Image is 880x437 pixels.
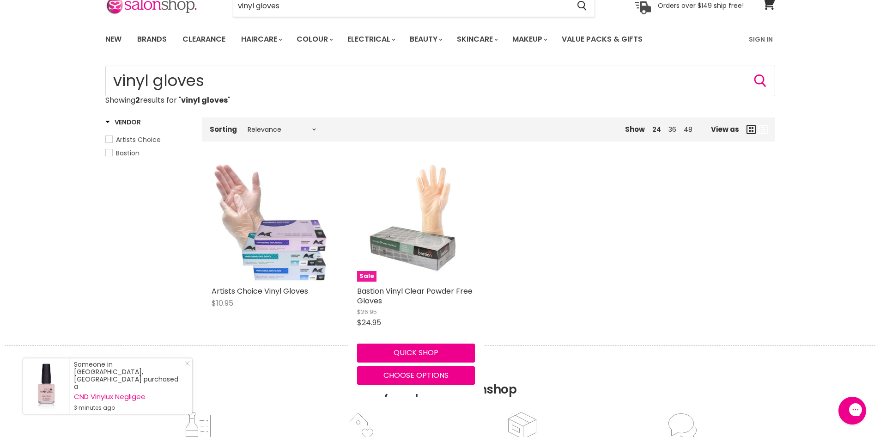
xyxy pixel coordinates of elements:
[184,361,190,366] svg: Close Icon
[181,95,228,105] strong: vinyl gloves
[450,30,504,49] a: Skincare
[357,344,475,362] button: Quick shop
[116,135,161,144] span: Artists Choice
[357,366,475,385] button: Choose options
[234,30,288,49] a: Haircare
[357,286,473,306] a: Bastion Vinyl Clear Powder Free Gloves
[105,135,191,145] a: Artists Choice
[105,66,775,96] form: Product
[357,317,381,328] span: $24.95
[357,164,475,282] img: Bastion Vinyl Clear Powder Free Gloves
[105,148,191,158] a: Bastion
[74,404,183,412] small: 3 minutes ago
[505,30,553,49] a: Makeup
[135,95,140,105] strong: 2
[834,394,871,428] iframe: Gorgias live chat messenger
[357,164,475,282] a: Bastion Vinyl Clear Powder Free GlovesSale
[357,308,377,316] span: $26.95
[98,26,697,53] ul: Main menu
[555,30,649,49] a: Value Packs & Gifts
[652,125,661,134] a: 24
[668,125,676,134] a: 36
[105,66,775,96] input: Search
[403,30,448,49] a: Beauty
[357,271,376,282] span: Sale
[74,393,183,400] a: CND Vinylux Negligee
[290,30,339,49] a: Colour
[658,1,744,10] p: Orders over $149 ship free!
[711,125,739,133] span: View as
[23,358,69,414] a: Visit product page
[210,125,237,133] label: Sorting
[130,30,174,49] a: Brands
[116,148,140,158] span: Bastion
[105,96,775,105] p: Showing results for " "
[5,345,875,411] h2: Why shop with Salonshop
[212,286,308,296] a: Artists Choice Vinyl Gloves
[753,74,768,88] button: Search
[212,164,329,282] img: Artists Choice Vinyl Gloves
[176,30,232,49] a: Clearance
[105,117,141,127] h3: Vendor
[743,30,778,49] a: Sign In
[625,124,645,134] span: Show
[212,298,233,308] span: $10.95
[94,26,787,53] nav: Main
[98,30,128,49] a: New
[383,370,449,381] span: Choose options
[684,125,692,134] a: 48
[340,30,401,49] a: Electrical
[74,361,183,412] div: Someone in [GEOGRAPHIC_DATA], [GEOGRAPHIC_DATA] purchased a
[181,361,190,370] a: Close Notification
